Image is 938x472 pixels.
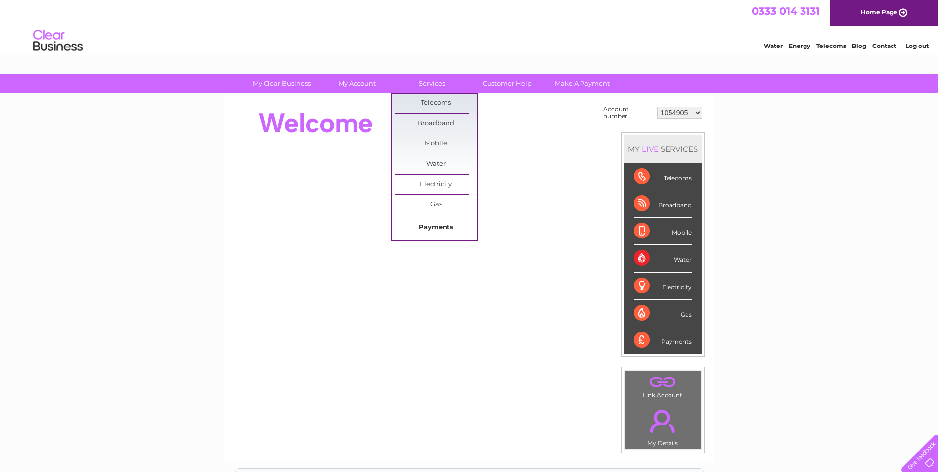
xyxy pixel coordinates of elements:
[33,26,83,56] img: logo.png
[395,114,477,134] a: Broadband
[601,103,655,122] td: Account number
[634,327,692,354] div: Payments
[241,74,322,93] a: My Clear Business
[634,300,692,327] div: Gas
[395,94,477,113] a: Telecoms
[640,144,661,154] div: LIVE
[905,42,929,49] a: Log out
[625,401,701,450] td: My Details
[634,218,692,245] div: Mobile
[627,404,698,438] a: .
[627,373,698,390] a: .
[466,74,548,93] a: Customer Help
[236,5,703,48] div: Clear Business is a trading name of Verastar Limited (registered in [GEOGRAPHIC_DATA] No. 3667643...
[395,218,477,237] a: Payments
[872,42,896,49] a: Contact
[852,42,866,49] a: Blog
[764,42,783,49] a: Water
[625,370,701,401] td: Link Account
[789,42,810,49] a: Energy
[634,245,692,272] div: Water
[816,42,846,49] a: Telecoms
[752,5,820,17] a: 0333 014 3131
[395,195,477,215] a: Gas
[391,74,473,93] a: Services
[634,163,692,190] div: Telecoms
[395,154,477,174] a: Water
[634,190,692,218] div: Broadband
[395,175,477,194] a: Electricity
[541,74,623,93] a: Make A Payment
[624,135,702,163] div: MY SERVICES
[634,273,692,300] div: Electricity
[316,74,398,93] a: My Account
[395,134,477,154] a: Mobile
